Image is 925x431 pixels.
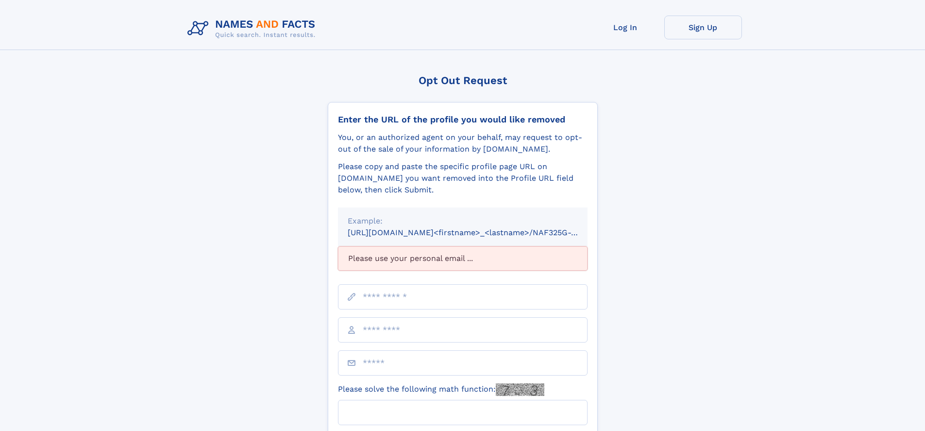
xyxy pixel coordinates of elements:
label: Please solve the following math function: [338,383,544,396]
div: Example: [348,215,578,227]
small: [URL][DOMAIN_NAME]<firstname>_<lastname>/NAF325G-xxxxxxxx [348,228,606,237]
div: You, or an authorized agent on your behalf, may request to opt-out of the sale of your informatio... [338,132,588,155]
img: Logo Names and Facts [184,16,323,42]
a: Sign Up [664,16,742,39]
div: Please copy and paste the specific profile page URL on [DOMAIN_NAME] you want removed into the Pr... [338,161,588,196]
a: Log In [587,16,664,39]
div: Enter the URL of the profile you would like removed [338,114,588,125]
div: Opt Out Request [328,74,598,86]
div: Please use your personal email ... [338,246,588,271]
